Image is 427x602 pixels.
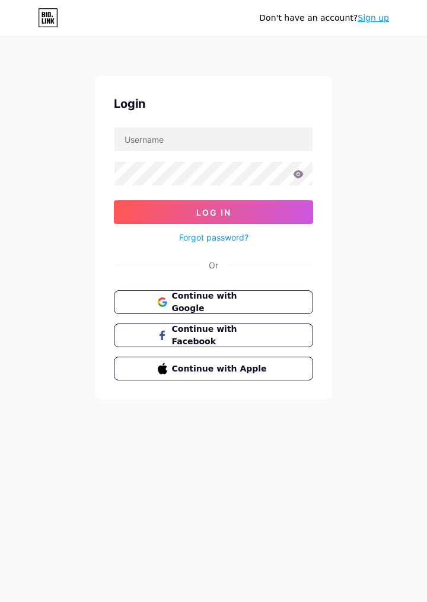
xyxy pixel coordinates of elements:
div: Or [209,259,218,271]
span: Continue with Facebook [172,323,270,348]
input: Username [114,127,313,151]
button: Continue with Apple [114,357,313,380]
span: Continue with Google [172,290,270,315]
button: Continue with Facebook [114,324,313,347]
span: Continue with Apple [172,363,270,375]
div: Don't have an account? [259,12,389,24]
button: Log In [114,200,313,224]
span: Log In [196,207,231,217]
a: Sign up [358,13,389,23]
button: Continue with Google [114,290,313,314]
div: Login [114,95,313,113]
a: Forgot password? [179,231,248,244]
